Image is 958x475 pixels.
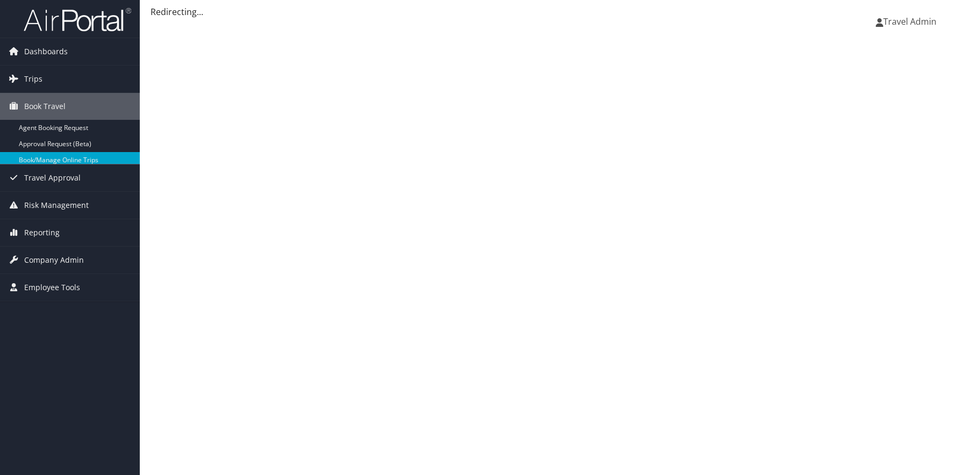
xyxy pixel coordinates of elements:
span: Risk Management [24,192,89,219]
span: Trips [24,66,42,92]
span: Dashboards [24,38,68,65]
a: Travel Admin [876,5,947,38]
span: Travel Admin [883,16,936,27]
div: Redirecting... [151,5,947,18]
span: Company Admin [24,247,84,274]
img: airportal-logo.png [24,7,131,32]
span: Reporting [24,219,60,246]
span: Travel Approval [24,164,81,191]
span: Employee Tools [24,274,80,301]
span: Book Travel [24,93,66,120]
